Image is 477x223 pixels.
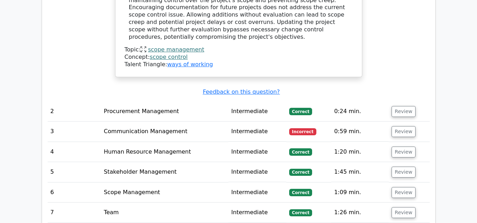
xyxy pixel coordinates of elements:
td: Communication Management [101,122,228,142]
button: Review [392,126,416,137]
td: 5 [48,162,101,182]
span: Correct [289,148,312,155]
a: scope control [150,54,187,60]
td: 2 [48,101,101,122]
button: Review [392,207,416,218]
span: Correct [289,209,312,216]
td: Intermediate [228,162,286,182]
div: Talent Triangle: [125,46,353,68]
td: Procurement Management [101,101,228,122]
span: Correct [289,169,312,176]
span: Correct [289,189,312,196]
div: Topic: [125,46,353,54]
td: Intermediate [228,182,286,203]
a: ways of working [167,61,213,68]
td: Team [101,203,228,223]
a: Feedback on this question? [203,88,280,95]
td: 6 [48,182,101,203]
td: Scope Management [101,182,228,203]
button: Review [392,187,416,198]
td: Stakeholder Management [101,162,228,182]
td: 1:09 min. [331,182,389,203]
td: 3 [48,122,101,142]
button: Review [392,147,416,157]
td: 1:26 min. [331,203,389,223]
td: 0:24 min. [331,101,389,122]
td: 7 [48,203,101,223]
div: Concept: [125,54,353,61]
span: Incorrect [289,128,316,135]
button: Review [392,106,416,117]
a: scope management [148,46,204,53]
td: Human Resource Management [101,142,228,162]
td: Intermediate [228,203,286,223]
td: 1:45 min. [331,162,389,182]
button: Review [392,167,416,178]
td: Intermediate [228,142,286,162]
td: Intermediate [228,101,286,122]
span: Correct [289,108,312,115]
td: 4 [48,142,101,162]
td: 1:20 min. [331,142,389,162]
td: Intermediate [228,122,286,142]
td: 0:59 min. [331,122,389,142]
